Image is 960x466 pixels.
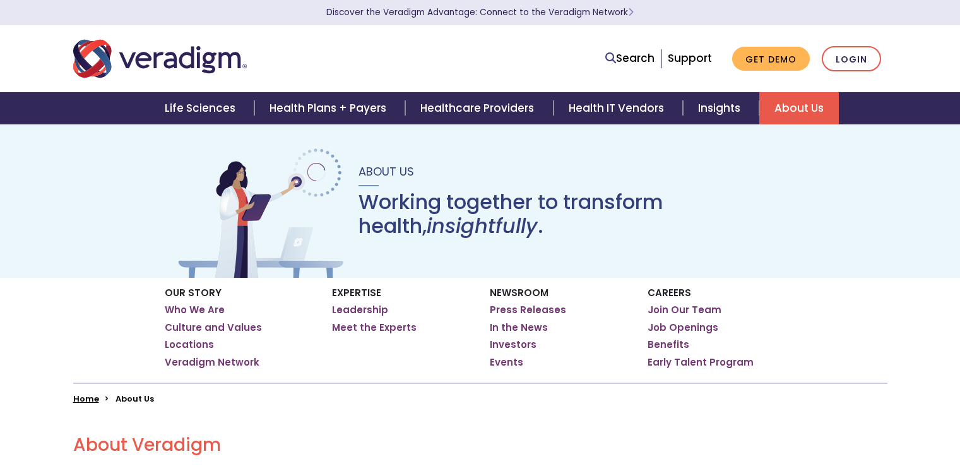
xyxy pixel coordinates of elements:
span: About Us [359,164,414,179]
a: Health IT Vendors [554,92,683,124]
a: Insights [683,92,759,124]
a: Early Talent Program [648,356,754,369]
a: Join Our Team [648,304,721,316]
a: Press Releases [490,304,566,316]
a: In the News [490,321,548,334]
a: Life Sciences [150,92,254,124]
h1: Working together to transform health, . [359,190,785,239]
a: Veradigm Network [165,356,259,369]
a: Investors [490,338,536,351]
a: Meet the Experts [332,321,417,334]
a: Search [605,50,655,67]
a: Home [73,393,99,405]
a: About Us [759,92,839,124]
a: Benefits [648,338,689,351]
img: Veradigm logo [73,38,247,80]
a: Leadership [332,304,388,316]
h2: About Veradigm [73,434,887,456]
a: Get Demo [732,47,810,71]
span: Learn More [628,6,634,18]
a: Healthcare Providers [405,92,553,124]
a: Events [490,356,523,369]
a: Discover the Veradigm Advantage: Connect to the Veradigm NetworkLearn More [326,6,634,18]
a: Job Openings [648,321,718,334]
a: Support [668,51,712,66]
a: Login [822,46,881,72]
a: Locations [165,338,214,351]
a: Health Plans + Payers [254,92,405,124]
a: Culture and Values [165,321,262,334]
em: insightfully [427,212,538,240]
a: Who We Are [165,304,225,316]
